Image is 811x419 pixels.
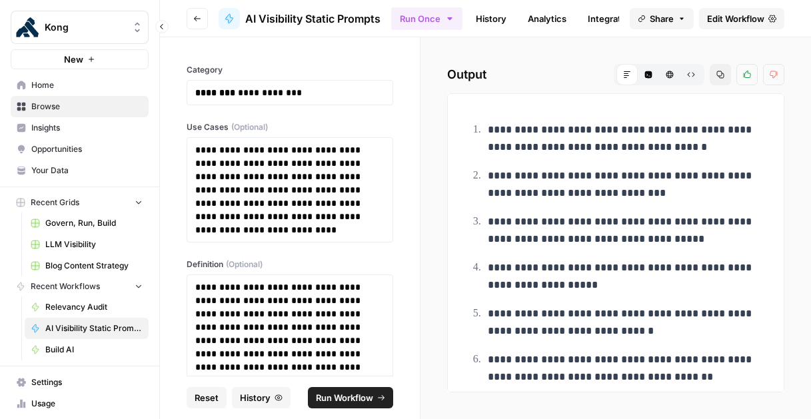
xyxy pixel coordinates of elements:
span: Your Data [31,165,143,177]
span: Relevancy Audit [45,301,143,313]
span: Kong [45,21,125,34]
span: Recent Grids [31,197,79,209]
button: Workspace: Kong [11,11,149,44]
button: History [232,387,291,408]
span: New [64,53,83,66]
button: Recent Workflows [11,276,149,296]
a: Edit Workflow [699,8,784,29]
span: (Optional) [231,121,268,133]
a: AI Visibility Static Prompts [25,318,149,339]
a: Govern, Run, Build [25,212,149,234]
a: History [468,8,514,29]
span: Settings [31,376,143,388]
a: Blog Content Strategy [25,255,149,276]
span: Govern, Run, Build [45,217,143,229]
span: AI Visibility Static Prompts [245,11,381,27]
label: Category [187,64,393,76]
a: Insights [11,117,149,139]
h2: Output [447,64,784,85]
span: Blog Content Strategy [45,260,143,272]
span: Run Workflow [316,391,373,404]
button: Reset [187,387,227,408]
a: Your Data [11,160,149,181]
span: Browse [31,101,143,113]
a: Relevancy Audit [25,296,149,318]
span: Reset [195,391,219,404]
a: AI Visibility Static Prompts [219,8,381,29]
a: Analytics [520,8,574,29]
a: Home [11,75,149,96]
a: Browse [11,96,149,117]
a: Integrate [580,8,634,29]
span: Home [31,79,143,91]
span: Build AI [45,344,143,356]
span: Usage [31,398,143,410]
a: Opportunities [11,139,149,160]
button: Share [630,8,694,29]
a: Settings [11,372,149,393]
span: (Optional) [226,258,263,270]
button: Run Once [391,7,462,30]
span: History [240,391,271,404]
a: Build AI [25,339,149,360]
label: Definition [187,258,393,270]
a: LLM Visibility [25,234,149,255]
span: Share [650,12,674,25]
img: Kong Logo [15,15,39,39]
button: Recent Grids [11,193,149,212]
button: Run Workflow [308,387,393,408]
a: Usage [11,393,149,414]
span: Edit Workflow [707,12,764,25]
span: LLM Visibility [45,238,143,250]
label: Use Cases [187,121,393,133]
button: New [11,49,149,69]
span: Insights [31,122,143,134]
span: AI Visibility Static Prompts [45,322,143,334]
span: Opportunities [31,143,143,155]
span: Recent Workflows [31,280,100,292]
